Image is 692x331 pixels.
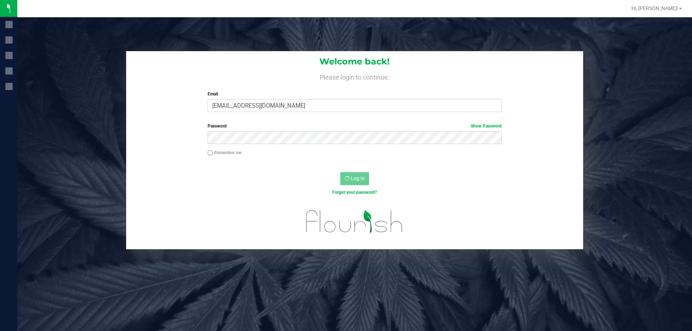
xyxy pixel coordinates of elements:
[208,91,501,97] label: Email
[471,124,502,129] a: Show Password
[208,149,241,156] label: Remember me
[351,175,365,181] span: Log In
[297,203,412,240] img: flourish_logo.svg
[332,190,377,195] a: Forgot your password?
[126,72,583,81] h4: Please login to continue.
[340,172,369,185] button: Log In
[126,57,583,66] h1: Welcome back!
[631,5,678,11] span: Hi, [PERSON_NAME]!
[208,124,227,129] span: Password
[208,151,213,156] input: Remember me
